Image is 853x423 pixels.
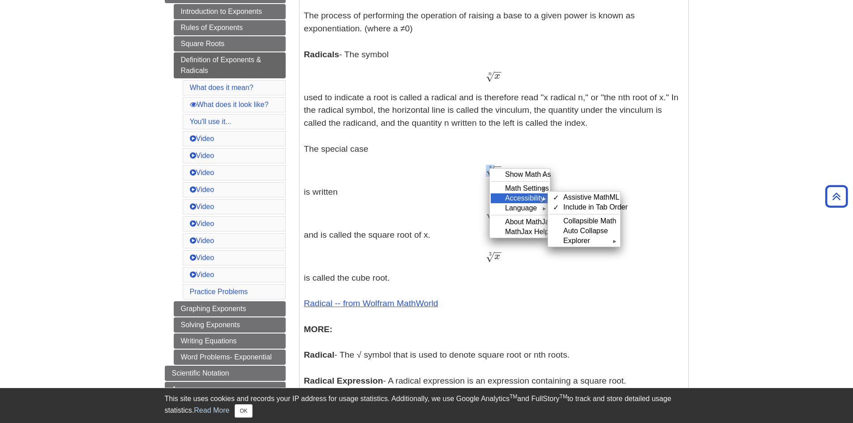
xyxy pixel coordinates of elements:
a: Read More [194,406,229,414]
div: Accessibility [491,193,549,203]
div: Explorer [549,236,619,246]
div: Include in Tab Order [549,202,619,212]
span: ► [542,184,547,192]
div: Assistive MathML [549,192,619,202]
div: MathJax Help [491,227,549,237]
div: Collapsible Math [549,216,619,226]
span: ► [612,237,617,244]
span: ✓ [553,203,559,212]
span: ► [542,171,547,178]
div: Math Settings [491,184,549,193]
span: ✓ [553,193,559,202]
div: This site uses cookies and records your IP address for usage statistics. Additionally, we use Goo... [165,393,689,418]
span: ► [542,204,547,212]
button: Close [235,404,252,418]
sup: TM [510,393,517,400]
div: About MathJax [491,217,549,227]
div: Language [491,203,549,213]
div: Show Math As [491,170,549,179]
sup: TM [560,393,567,400]
span: ► [542,194,547,202]
div: Auto Collapse [549,226,619,236]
